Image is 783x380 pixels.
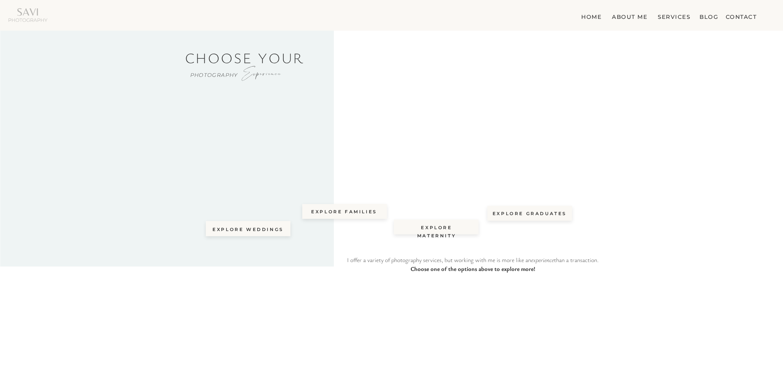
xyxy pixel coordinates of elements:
i: experience [243,64,282,82]
a: Services [656,12,692,19]
i: Weddings [215,132,275,170]
a: contact [725,12,757,19]
i: Graduates [503,115,556,143]
i: Photography [190,72,238,78]
span: Choose your [185,48,304,67]
i: experience [531,256,554,264]
a: blog [698,12,718,19]
i: Families [297,106,386,169]
a: explore Maternity [401,224,473,231]
p: I offer a variety of photography services, but working with me is more like an than a transaction. [339,255,607,272]
i: Maternity [401,135,467,173]
a: explore Graduates [492,210,568,217]
b: Choose one of the options above to explore more! [411,265,535,273]
a: explore Families [309,208,380,216]
a: about me [608,12,647,19]
a: home [579,12,602,19]
a: explore Weddings [211,227,285,231]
